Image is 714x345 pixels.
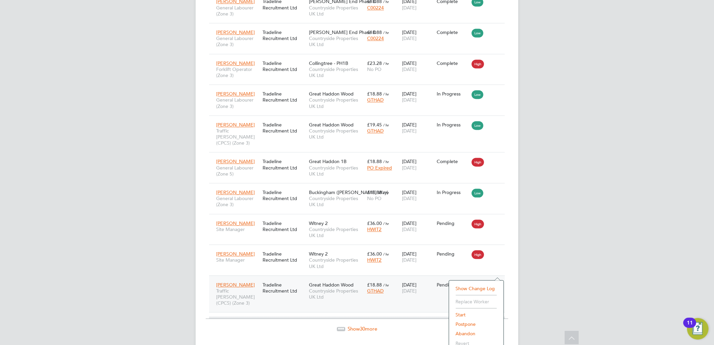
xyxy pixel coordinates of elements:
a: [PERSON_NAME]Traffic [PERSON_NAME] (CPCS) (Zone 3)Tradeline Recruitment LtdGreat Haddon WoodCount... [214,278,505,284]
div: [DATE] [400,186,435,205]
span: Low [472,189,483,197]
span: Countryside Properties UK Ltd [309,165,364,177]
span: Countryside Properties UK Ltd [309,226,364,238]
span: [PERSON_NAME] [216,158,255,164]
span: / hr [383,61,389,66]
span: Low [472,29,483,37]
span: GTHAD [367,97,384,103]
span: [DATE] [402,5,416,11]
span: Collingtree - PH1B [309,60,348,66]
div: [DATE] [400,87,435,106]
span: [PERSON_NAME] [216,60,255,66]
span: Low [472,121,483,130]
span: General Labourer (Zone 3) [216,195,259,207]
span: Great Haddon Wood [309,122,354,128]
div: Tradeline Recruitment Ltd [261,155,307,174]
span: [PERSON_NAME] End Phase D [309,29,376,35]
div: [DATE] [400,155,435,174]
a: [PERSON_NAME]Forklift Operator (Zone 3)Tradeline Recruitment LtdCollingtree - PH1BCountryside Pro... [214,56,505,62]
div: Tradeline Recruitment Ltd [261,217,307,236]
span: [DATE] [402,35,416,41]
div: Complete [437,158,469,164]
div: Tradeline Recruitment Ltd [261,57,307,76]
span: Traffic [PERSON_NAME] (CPCS) (Zone 3) [216,128,259,146]
div: Tradeline Recruitment Ltd [261,247,307,266]
li: Start [452,310,500,319]
span: Low [472,90,483,99]
div: Pending [437,251,469,257]
span: High [472,60,484,68]
span: / hr [383,91,389,97]
span: [PERSON_NAME] [216,189,255,195]
span: [DATE] [402,195,416,201]
span: General Labourer (Zone 3) [216,97,259,109]
span: Countryside Properties UK Ltd [309,97,364,109]
span: / hr [383,30,389,35]
span: High [472,220,484,228]
span: £23.28 [367,60,382,66]
span: £18.88 [367,158,382,164]
a: [PERSON_NAME]Site ManagerTradeline Recruitment LtdWitney 2Countryside Properties UK Ltd£36.00 / h... [214,247,505,253]
span: [DATE] [402,226,416,232]
span: Show more [348,325,377,332]
span: [DATE] [402,66,416,72]
div: Tradeline Recruitment Ltd [261,87,307,106]
span: Site Manager [216,257,259,263]
span: Site Manager [216,226,259,232]
span: £36.00 [367,220,382,226]
span: £18.88 [367,29,382,35]
span: / hr [383,190,389,195]
a: [PERSON_NAME]Traffic [PERSON_NAME] (CPCS) (Zone 3)Tradeline Recruitment LtdGreat Haddon WoodCount... [214,118,505,124]
div: In Progress [437,91,469,97]
span: [PERSON_NAME] [216,251,255,257]
span: / hr [383,252,389,257]
div: In Progress [437,122,469,128]
span: [PERSON_NAME] [216,91,255,97]
div: [DATE] [400,278,435,297]
span: Countryside Properties UK Ltd [309,66,364,78]
div: Pending [437,220,469,226]
span: Great Haddon Wood [309,282,354,288]
span: PO Expired [367,165,392,171]
a: [PERSON_NAME]General Labourer (Zone 3)Tradeline Recruitment LtdGreat Haddon WoodCountryside Prope... [214,87,505,93]
span: [DATE] [402,257,416,263]
button: Open Resource Center, 11 new notifications [687,318,709,340]
a: [PERSON_NAME]General Labourer (Zone 3)Tradeline Recruitment Ltd[PERSON_NAME] End Phase DCountrysi... [214,26,505,31]
span: Buckingham ([PERSON_NAME] Way) [309,189,388,195]
div: Tradeline Recruitment Ltd [261,118,307,137]
div: Complete [437,60,469,66]
div: Pending [437,282,469,288]
span: Great Haddon Wood [309,91,354,97]
span: Traffic [PERSON_NAME] (CPCS) (Zone 3) [216,288,259,306]
span: / hr [383,221,389,226]
a: [PERSON_NAME]Site ManagerTradeline Recruitment LtdWitney 2Countryside Properties UK Ltd£36.00 / h... [214,217,505,222]
div: 11 [687,323,693,332]
span: C00224 [367,35,384,41]
span: [DATE] [402,165,416,171]
span: High [472,158,484,166]
span: C00224 [367,5,384,11]
span: Witney 2 [309,220,328,226]
div: [DATE] [400,57,435,76]
span: [DATE] [402,128,416,134]
span: General Labourer (Zone 5) [216,165,259,177]
div: [DATE] [400,247,435,266]
span: GTHAD [367,288,384,294]
span: £19.45 [367,122,382,128]
div: Tradeline Recruitment Ltd [261,26,307,45]
span: Countryside Properties UK Ltd [309,35,364,47]
span: GTHAD [367,128,384,134]
span: Countryside Properties UK Ltd [309,288,364,300]
span: £18.88 [367,91,382,97]
li: Replace Worker [452,297,500,306]
span: [PERSON_NAME] [216,220,255,226]
span: [PERSON_NAME] [216,29,255,35]
div: In Progress [437,189,469,195]
div: [DATE] [400,26,435,45]
span: General Labourer (Zone 3) [216,35,259,47]
a: [PERSON_NAME]General Labourer (Zone 3)Tradeline Recruitment LtdBuckingham ([PERSON_NAME] Way)Coun... [214,186,505,191]
span: [PERSON_NAME] [216,122,255,128]
span: No PO [367,195,382,201]
span: / hr [383,282,389,287]
a: [PERSON_NAME]General Labourer (Zone 5)Tradeline Recruitment LtdGreat Haddon 1BCountryside Propert... [214,155,505,160]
